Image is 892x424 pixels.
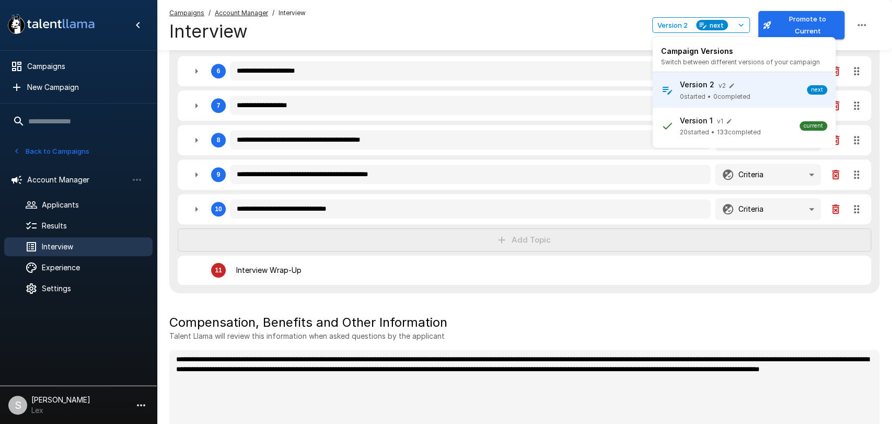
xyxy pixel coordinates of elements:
p: Version 2 [680,79,714,90]
h6: Campaign Versions [661,45,827,57]
span: • [708,91,711,102]
span: v 2 [719,82,726,89]
span: 0 started [680,91,705,102]
span: current [800,122,827,130]
p: Version 1 [680,116,713,126]
span: 20 started [680,127,709,137]
span: v 1 [717,117,723,125]
span: • [711,127,715,137]
span: Switch between different versions of your campaign [661,58,820,66]
span: 0 completed [713,91,750,102]
span: next [807,86,827,94]
span: 133 completed [717,127,761,137]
